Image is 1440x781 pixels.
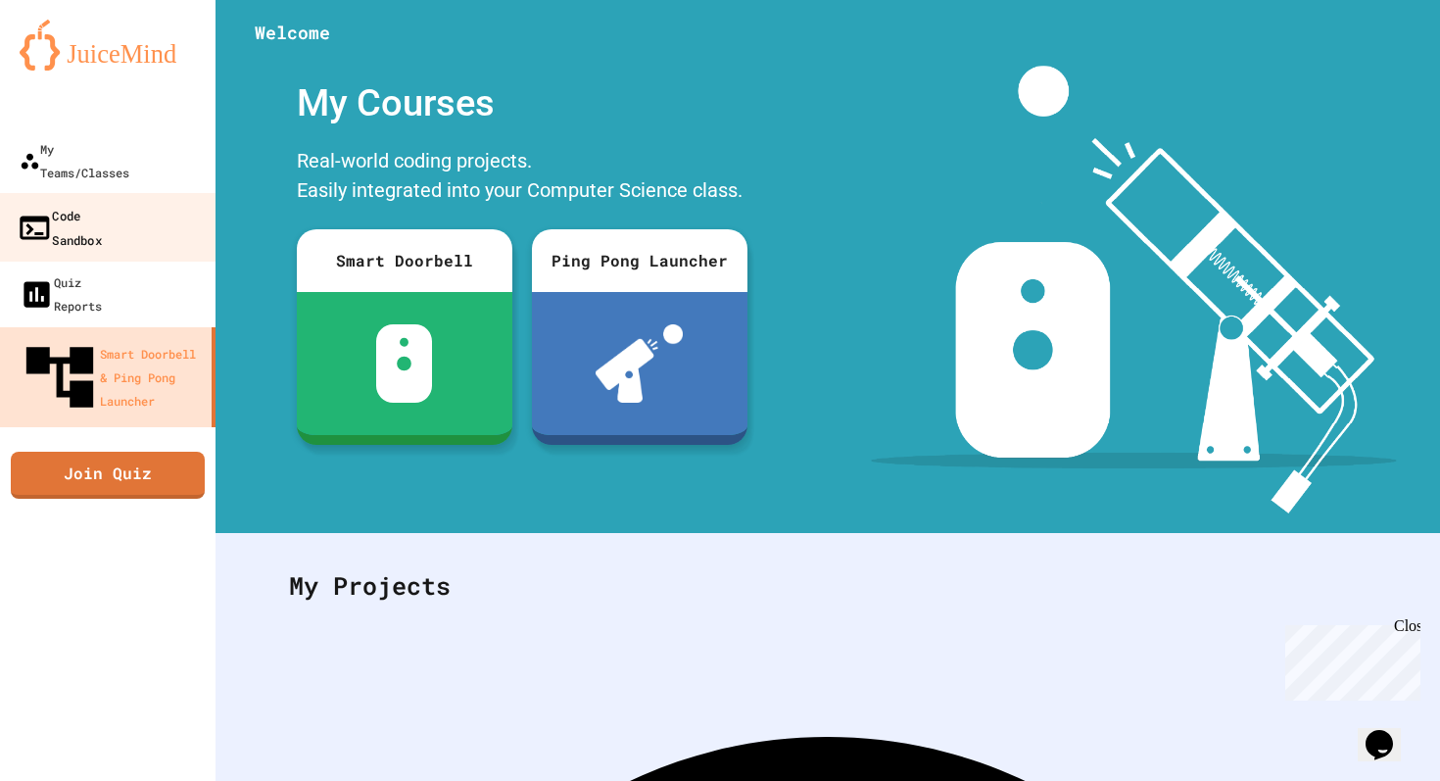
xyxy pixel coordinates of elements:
[11,452,205,499] a: Join Quiz
[287,66,757,141] div: My Courses
[20,337,204,417] div: Smart Doorbell & Ping Pong Launcher
[269,548,1386,624] div: My Projects
[20,20,196,71] img: logo-orange.svg
[297,229,512,292] div: Smart Doorbell
[20,270,102,317] div: Quiz Reports
[532,229,747,292] div: Ping Pong Launcher
[17,203,102,251] div: Code Sandbox
[287,141,757,215] div: Real-world coding projects. Easily integrated into your Computer Science class.
[8,8,135,124] div: Chat with us now!Close
[1277,617,1420,701] iframe: chat widget
[596,324,683,403] img: ppl-with-ball.png
[1358,703,1420,761] iframe: chat widget
[20,137,129,184] div: My Teams/Classes
[871,66,1396,513] img: banner-image-my-projects.png
[376,324,432,403] img: sdb-white.svg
